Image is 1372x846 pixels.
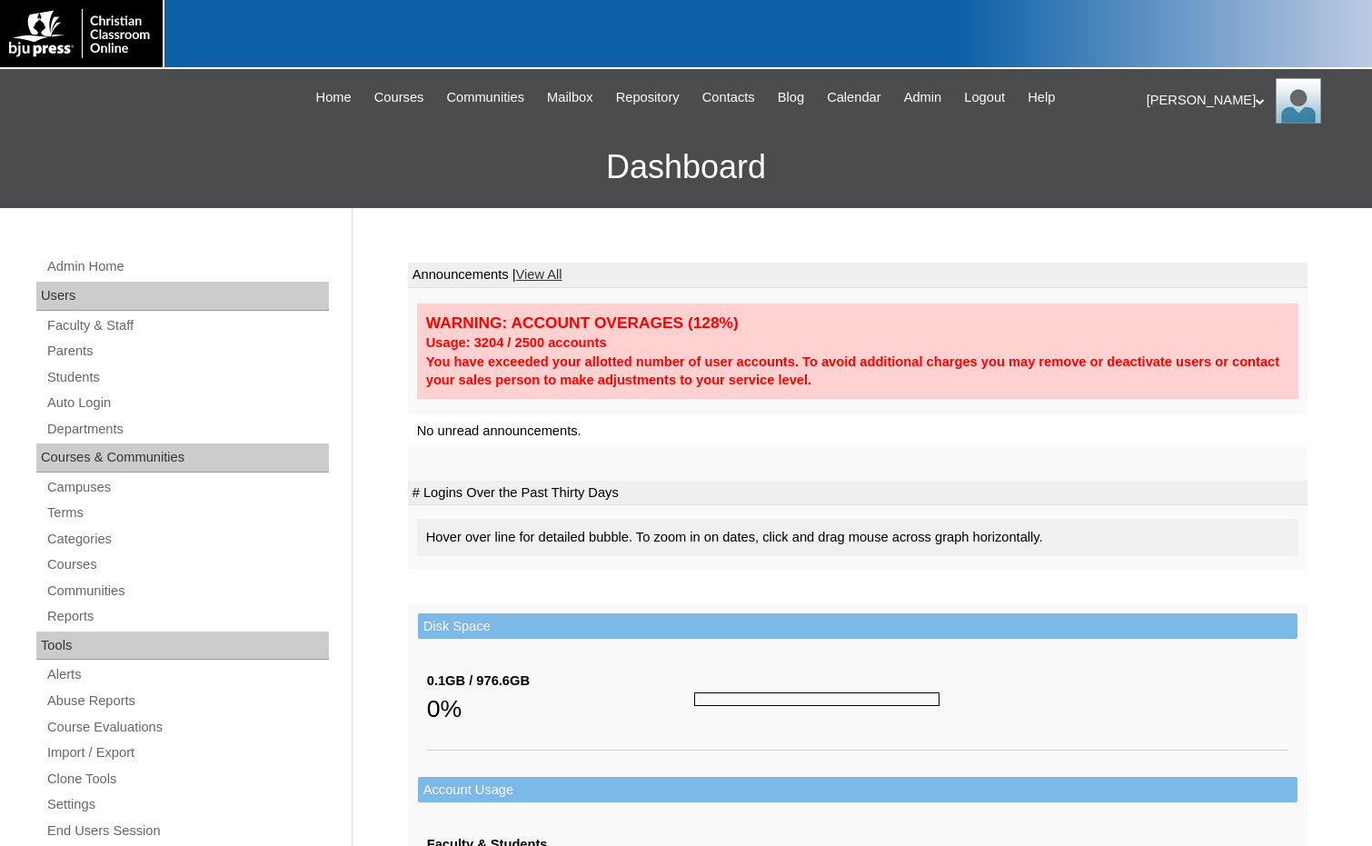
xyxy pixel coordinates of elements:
h3: Dashboard [9,126,1363,208]
a: Import / Export [45,741,329,764]
a: Course Evaluations [45,716,329,739]
a: Campuses [45,476,329,499]
a: Admin [895,87,951,108]
strong: Usage: 3204 / 2500 accounts [426,335,607,350]
a: Repository [607,87,689,108]
span: Courses [374,87,424,108]
a: Parents [45,340,329,363]
a: Auto Login [45,392,329,414]
a: Categories [45,528,329,551]
span: Help [1028,87,1055,108]
div: Courses & Communities [36,443,329,473]
div: Users [36,282,329,311]
span: Blog [778,87,804,108]
a: Home [307,87,361,108]
img: logo-white.png [9,9,154,58]
a: View All [516,267,562,282]
div: WARNING: ACCOUNT OVERAGES (128%) [426,313,1289,333]
div: Tools [36,632,329,661]
a: Abuse Reports [45,690,329,712]
a: Settings [45,793,329,816]
a: Faculty & Staff [45,314,329,337]
span: Repository [616,87,680,108]
a: Communities [437,87,533,108]
div: You have exceeded your allotted number of user accounts. To avoid additional charges you may remo... [426,353,1289,390]
div: Hover over line for detailed bubble. To zoom in on dates, click and drag mouse across graph horiz... [417,519,1298,556]
span: Mailbox [547,87,593,108]
a: Admin Home [45,255,329,278]
a: Reports [45,605,329,628]
a: Mailbox [538,87,602,108]
div: 0.1GB / 976.6GB [427,672,694,691]
td: # Logins Over the Past Thirty Days [408,481,1307,506]
td: No unread announcements. [408,414,1307,448]
span: Logout [964,87,1005,108]
a: Terms [45,502,329,524]
a: Calendar [818,87,890,108]
span: Calendar [827,87,880,108]
span: Admin [904,87,942,108]
a: Courses [365,87,433,108]
td: Account Usage [418,777,1297,803]
a: Students [45,366,329,389]
span: Contacts [702,87,755,108]
td: Announcements | [408,263,1307,288]
td: Disk Space [418,613,1297,640]
div: [PERSON_NAME] [1147,78,1354,124]
span: Home [316,87,352,108]
a: Communities [45,580,329,602]
a: Alerts [45,663,329,686]
a: Contacts [693,87,764,108]
a: End Users Session [45,820,329,842]
span: Communities [446,87,524,108]
a: Logout [955,87,1014,108]
img: Melanie Sevilla [1276,78,1321,124]
a: Departments [45,418,329,441]
a: Courses [45,553,329,576]
a: Help [1019,87,1064,108]
a: Clone Tools [45,768,329,791]
a: Blog [769,87,813,108]
div: 0% [427,691,694,727]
